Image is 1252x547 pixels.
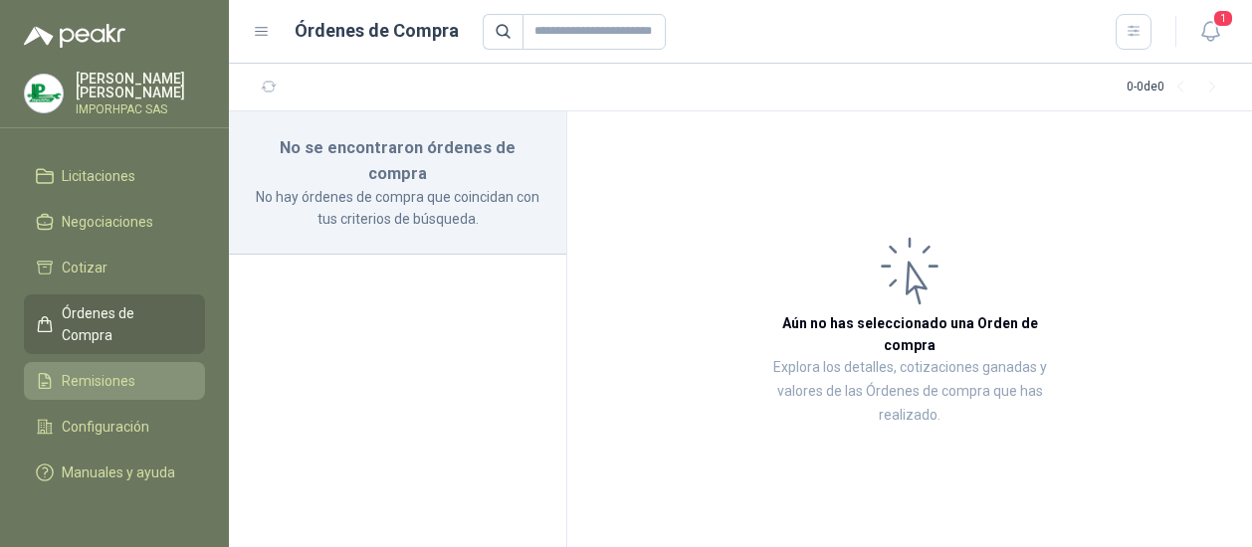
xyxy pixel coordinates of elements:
[24,408,205,446] a: Configuración
[295,17,459,45] h1: Órdenes de Compra
[24,454,205,491] a: Manuales y ayuda
[24,249,205,286] a: Cotizar
[25,75,63,112] img: Company Logo
[62,461,175,483] span: Manuales y ayuda
[76,103,205,115] p: IMPORHPAC SAS
[766,356,1053,428] p: Explora los detalles, cotizaciones ganadas y valores de las Órdenes de compra que has realizado.
[24,24,125,48] img: Logo peakr
[24,362,205,400] a: Remisiones
[1192,14,1228,50] button: 1
[62,165,135,187] span: Licitaciones
[62,211,153,233] span: Negociaciones
[24,203,205,241] a: Negociaciones
[62,257,107,278] span: Cotizar
[1212,9,1234,28] span: 1
[253,135,542,186] h3: No se encontraron órdenes de compra
[62,370,135,392] span: Remisiones
[24,157,205,195] a: Licitaciones
[766,312,1053,356] h3: Aún no has seleccionado una Orden de compra
[1127,72,1228,103] div: 0 - 0 de 0
[76,72,205,99] p: [PERSON_NAME] [PERSON_NAME]
[62,416,149,438] span: Configuración
[62,302,186,346] span: Órdenes de Compra
[24,294,205,354] a: Órdenes de Compra
[253,186,542,230] p: No hay órdenes de compra que coincidan con tus criterios de búsqueda.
